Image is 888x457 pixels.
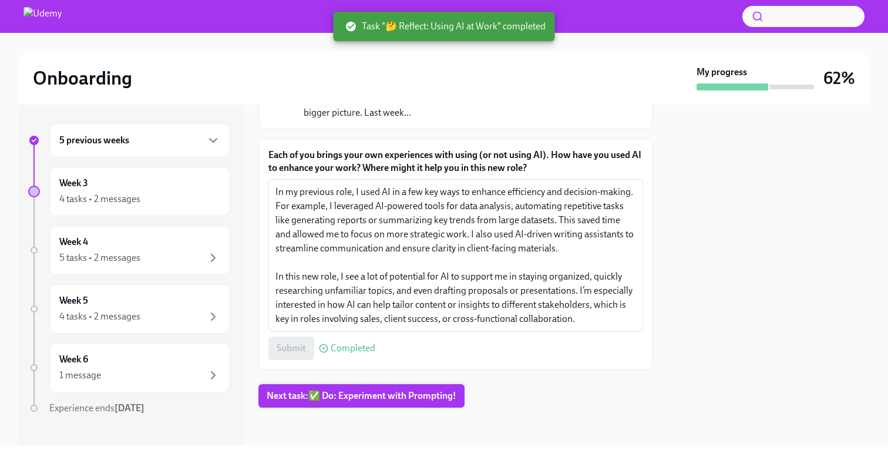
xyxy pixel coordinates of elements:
[268,149,643,174] label: Each of you brings your own experiences with using (or not using AI). How have you used AI to enh...
[59,177,88,190] h6: Week 3
[345,20,546,33] span: Task "🤔 Reflect: Using AI at Work" completed
[49,123,230,157] div: 5 previous weeks
[59,134,129,147] h6: 5 previous weeks
[33,66,132,90] h2: Onboarding
[697,66,747,79] strong: My progress
[267,390,456,402] span: Next task : ✅ Do: Experiment with Prompting!
[115,402,144,414] strong: [DATE]
[23,7,62,26] img: Udemy
[331,344,375,353] span: Completed
[275,185,636,326] textarea: In my previous role, I used AI in a few key ways to enhance efficiency and decision-making. For e...
[258,384,465,408] button: Next task:✅ Do: Experiment with Prompting!
[59,353,88,366] h6: Week 6
[59,294,88,307] h6: Week 5
[49,402,144,414] span: Experience ends
[59,193,140,206] div: 4 tasks • 2 messages
[59,251,140,264] div: 5 tasks • 2 messages
[28,343,230,392] a: Week 61 message
[59,369,101,382] div: 1 message
[59,310,140,323] div: 4 tasks • 2 messages
[28,226,230,275] a: Week 45 tasks • 2 messages
[28,167,230,216] a: Week 34 tasks • 2 messages
[823,68,855,89] h3: 62%
[59,236,88,248] h6: Week 4
[28,284,230,334] a: Week 54 tasks • 2 messages
[304,93,620,119] p: So far, you’ve explored who we are, what we do, and where you fit into the bigger picture. Last w...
